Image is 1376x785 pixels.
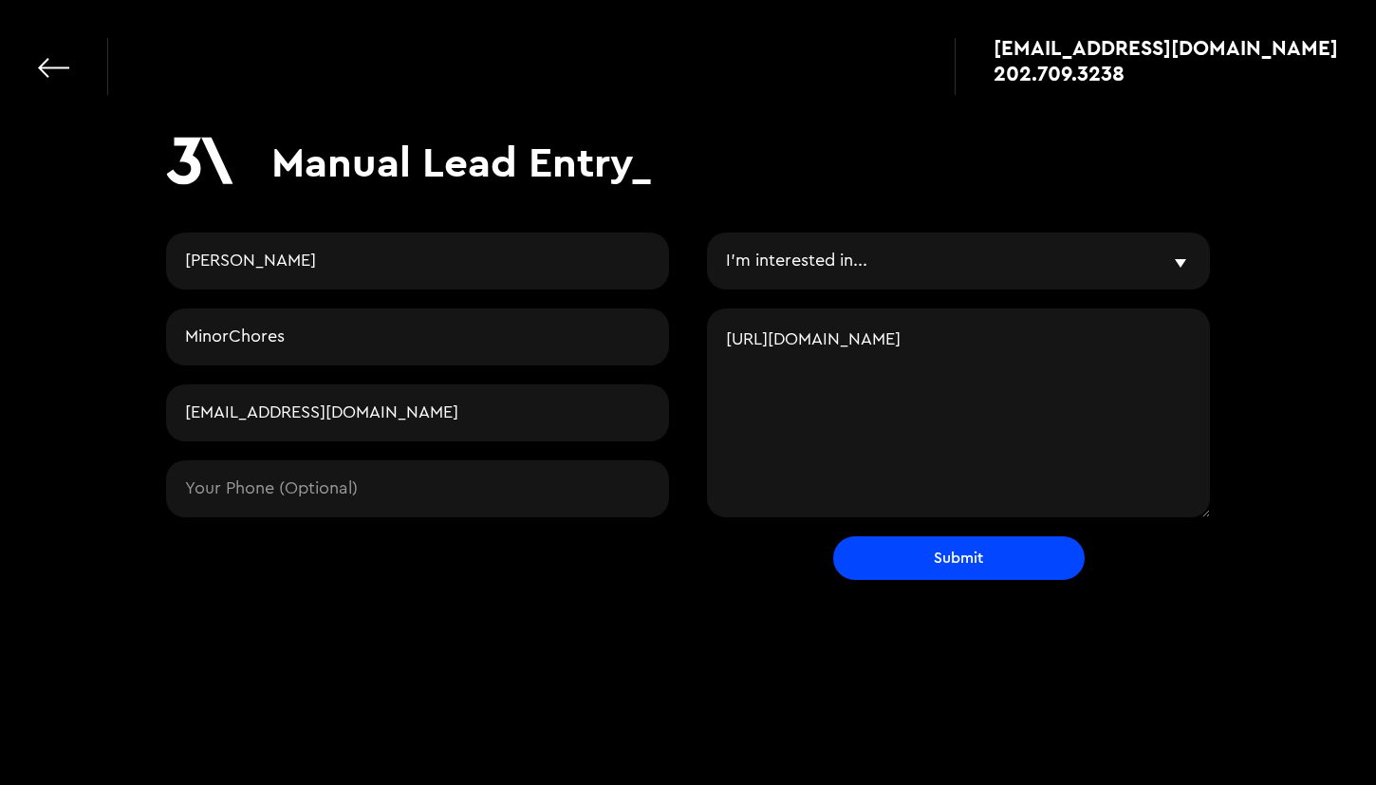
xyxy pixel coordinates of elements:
[166,384,669,441] input: Your Email
[166,308,669,365] input: Company Name
[166,233,1210,580] form: Contact Request
[166,233,669,290] input: Your Name
[994,64,1125,83] div: 202.709.3238
[166,460,669,517] input: Your Phone (Optional)
[271,137,652,187] h1: Manual Lead Entry_
[833,536,1085,580] input: Submit
[994,38,1338,57] a: [EMAIL_ADDRESS][DOMAIN_NAME]
[994,64,1338,83] a: 202.709.3238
